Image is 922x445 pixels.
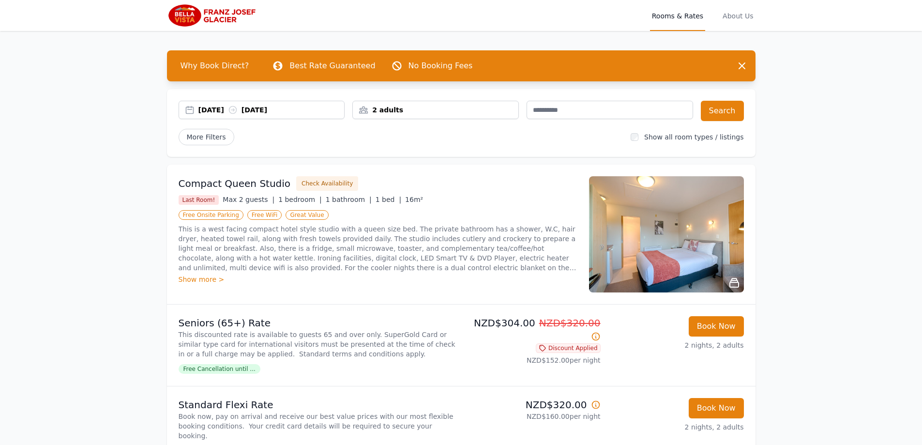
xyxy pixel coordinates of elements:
[198,105,345,115] div: [DATE] [DATE]
[278,196,322,203] span: 1 bedroom |
[465,398,601,412] p: NZD$320.00
[644,133,743,141] label: Show all room types / listings
[689,316,744,337] button: Book Now
[179,275,577,284] div: Show more >
[289,60,375,72] p: Best Rate Guaranteed
[247,210,282,220] span: Free WiFi
[408,60,473,72] p: No Booking Fees
[405,196,423,203] span: 16m²
[179,364,260,374] span: Free Cancellation until ...
[465,355,601,365] p: NZD$152.00 per night
[465,316,601,343] p: NZD$304.00
[608,340,744,350] p: 2 nights, 2 adults
[376,196,401,203] span: 1 bed |
[173,56,257,76] span: Why Book Direct?
[179,195,219,205] span: Last Room!
[286,210,328,220] span: Great Value
[179,398,457,412] p: Standard Flexi Rate
[536,343,601,353] span: Discount Applied
[689,398,744,418] button: Book Now
[179,330,457,359] p: This discounted rate is available to guests 65 and over only. SuperGold Card or similar type card...
[179,412,457,441] p: Book now, pay on arrival and receive our best value prices with our most flexible booking conditi...
[326,196,372,203] span: 1 bathroom |
[167,4,260,27] img: Bella Vista Franz Josef Glacier
[179,210,243,220] span: Free Onsite Parking
[179,129,234,145] span: More Filters
[223,196,274,203] span: Max 2 guests |
[353,105,518,115] div: 2 adults
[296,176,358,191] button: Check Availability
[608,422,744,432] p: 2 nights, 2 adults
[465,412,601,421] p: NZD$160.00 per night
[179,316,457,330] p: Seniors (65+) Rate
[701,101,744,121] button: Search
[179,177,291,190] h3: Compact Queen Studio
[539,317,601,329] span: NZD$320.00
[179,224,577,273] p: This is a west facing compact hotel style studio with a queen size bed. The private bathroom has ...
